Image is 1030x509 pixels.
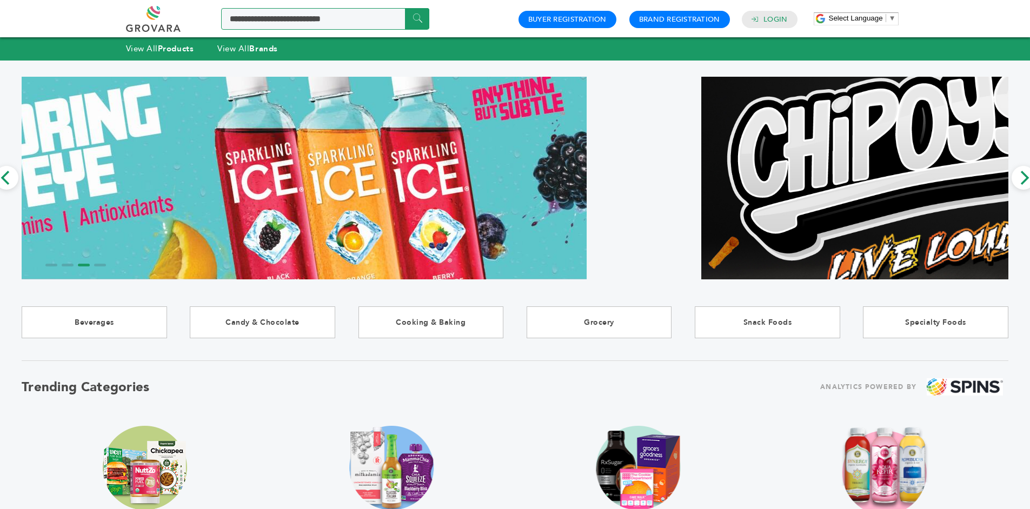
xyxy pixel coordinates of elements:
[249,43,277,54] strong: Brands
[126,43,194,54] a: View AllProducts
[358,306,504,338] a: Cooking & Baking
[639,15,720,24] a: Brand Registration
[158,43,194,54] strong: Products
[763,15,787,24] a: Login
[528,15,607,24] a: Buyer Registration
[889,14,896,22] span: ▼
[221,8,429,30] input: Search a product or brand...
[820,380,916,394] span: ANALYTICS POWERED BY
[927,378,1003,396] img: spins.png
[829,14,883,22] span: Select Language
[886,14,886,22] span: ​
[22,378,150,396] h2: Trending Categories
[45,264,57,266] li: Page dot 1
[695,306,840,338] a: Snack Foods
[62,264,74,266] li: Page dot 2
[863,306,1008,338] a: Specialty Foods
[22,306,167,338] a: Beverages
[78,264,90,266] li: Page dot 3
[217,43,278,54] a: View AllBrands
[190,306,335,338] a: Candy & Chocolate
[527,306,672,338] a: Grocery
[94,264,106,266] li: Page dot 4
[829,14,896,22] a: Select Language​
